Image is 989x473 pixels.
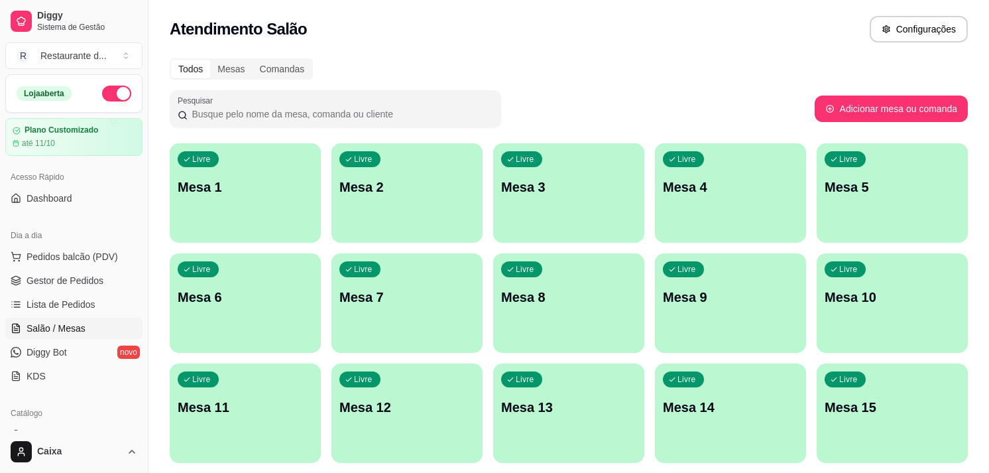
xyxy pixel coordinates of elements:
[170,19,307,40] h2: Atendimento Salão
[817,253,968,353] button: LivreMesa 10
[354,374,373,385] p: Livre
[27,274,103,287] span: Gestor de Pedidos
[5,5,143,37] a: DiggySistema de Gestão
[5,436,143,468] button: Caixa
[102,86,131,101] button: Alterar Status
[5,167,143,188] div: Acesso Rápido
[655,143,806,243] button: LivreMesa 4
[170,143,321,243] button: LivreMesa 1
[501,288,636,306] p: Mesa 8
[817,364,968,463] button: LivreMesa 15
[27,250,118,263] span: Pedidos balcão (PDV)
[25,125,98,135] article: Plano Customizado
[5,318,143,339] a: Salão / Mesas
[516,264,534,275] p: Livre
[37,22,137,33] span: Sistema de Gestão
[825,398,960,417] p: Mesa 15
[5,294,143,315] a: Lista de Pedidos
[178,178,313,196] p: Mesa 1
[5,424,143,445] a: Produtos
[188,107,493,121] input: Pesquisar
[178,398,313,417] p: Mesa 11
[37,446,121,458] span: Caixa
[331,364,483,463] button: LivreMesa 12
[5,366,143,387] a: KDS
[516,374,534,385] p: Livre
[5,188,143,209] a: Dashboard
[37,10,137,22] span: Diggy
[192,154,211,165] p: Livre
[192,264,211,275] p: Livre
[839,374,858,385] p: Livre
[5,225,143,246] div: Dia a dia
[501,398,636,417] p: Mesa 13
[253,60,312,78] div: Comandas
[27,322,86,335] span: Salão / Mesas
[839,154,858,165] p: Livre
[677,264,696,275] p: Livre
[17,49,30,62] span: R
[331,253,483,353] button: LivreMesa 7
[210,60,252,78] div: Mesas
[5,118,143,156] a: Plano Customizadoaté 11/10
[171,60,210,78] div: Todos
[5,42,143,69] button: Select a team
[655,253,806,353] button: LivreMesa 9
[839,264,858,275] p: Livre
[663,178,798,196] p: Mesa 4
[178,95,217,106] label: Pesquisar
[170,253,321,353] button: LivreMesa 6
[825,288,960,306] p: Mesa 10
[27,192,72,205] span: Dashboard
[354,154,373,165] p: Livre
[339,178,475,196] p: Mesa 2
[663,288,798,306] p: Mesa 9
[27,428,64,441] span: Produtos
[5,246,143,267] button: Pedidos balcão (PDV)
[663,398,798,417] p: Mesa 14
[815,96,968,122] button: Adicionar mesa ou comanda
[27,298,95,311] span: Lista de Pedidos
[493,364,644,463] button: LivreMesa 13
[516,154,534,165] p: Livre
[655,364,806,463] button: LivreMesa 14
[817,143,968,243] button: LivreMesa 5
[493,253,644,353] button: LivreMesa 8
[170,364,321,463] button: LivreMesa 11
[22,138,55,149] article: até 11/10
[677,154,696,165] p: Livre
[40,49,107,62] div: Restaurante d ...
[825,178,960,196] p: Mesa 5
[5,342,143,363] a: Diggy Botnovo
[870,16,968,42] button: Configurações
[501,178,636,196] p: Mesa 3
[5,403,143,424] div: Catálogo
[331,143,483,243] button: LivreMesa 2
[192,374,211,385] p: Livre
[354,264,373,275] p: Livre
[339,398,475,417] p: Mesa 12
[5,270,143,291] a: Gestor de Pedidos
[27,370,46,383] span: KDS
[677,374,696,385] p: Livre
[493,143,644,243] button: LivreMesa 3
[339,288,475,306] p: Mesa 7
[17,86,72,101] div: Loja aberta
[178,288,313,306] p: Mesa 6
[27,346,67,359] span: Diggy Bot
